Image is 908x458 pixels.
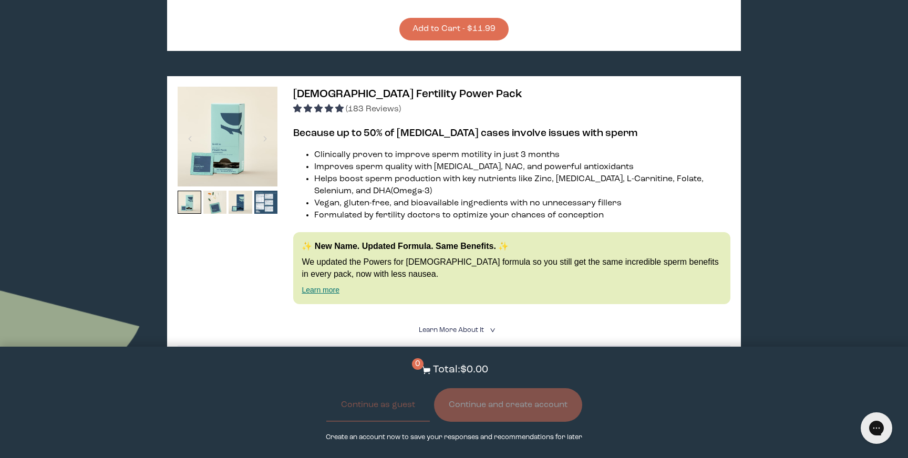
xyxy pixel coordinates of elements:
img: thumbnail image [203,191,227,214]
a: Learn more [302,286,339,294]
span: (183 Reviews) [346,105,401,113]
summary: Learn More About it < [419,325,489,335]
button: Continue and create account [434,388,582,422]
i: < [487,327,497,333]
p: Total: $0.00 [433,362,488,378]
li: Vegan, gluten-free, and bioavailable ingredients with no unnecessary fillers [314,197,730,210]
iframe: Gorgias live chat messenger [855,409,897,447]
button: Continue as guest [326,388,430,422]
img: thumbnail image [178,191,201,214]
span: 0 [412,358,424,370]
span: Learn More About it [419,327,484,334]
li: Improves sperm quality with [MEDICAL_DATA], NAC, and powerful antioxidants [314,161,730,173]
h3: Because up to 50% of [MEDICAL_DATA] cases involve issues with sperm [293,126,730,141]
li: Helps boost sperm production with key nutrients like Zinc, [MEDICAL_DATA], L-Carnitine, Folate, S... [314,173,730,197]
p: Create an account now to save your responses and recommendations for later [326,432,582,442]
span: [DEMOGRAPHIC_DATA] Fertility Power Pack [293,89,522,100]
strong: ✨ New Name. Updated Formula. Same Benefits. ✨ [302,242,509,251]
li: Formulated by fertility doctors to optimize your chances of conception [314,210,730,222]
img: thumbnail image [178,87,277,186]
button: Add to Cart - $11.99 [399,18,509,40]
p: We updated the Powers for [DEMOGRAPHIC_DATA] formula so you still get the same incredible sperm b... [302,256,721,280]
img: thumbnail image [229,191,252,214]
img: thumbnail image [254,191,278,214]
span: 4.94 stars [293,105,346,113]
li: Clinically proven to improve sperm motility in just 3 months [314,149,730,161]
